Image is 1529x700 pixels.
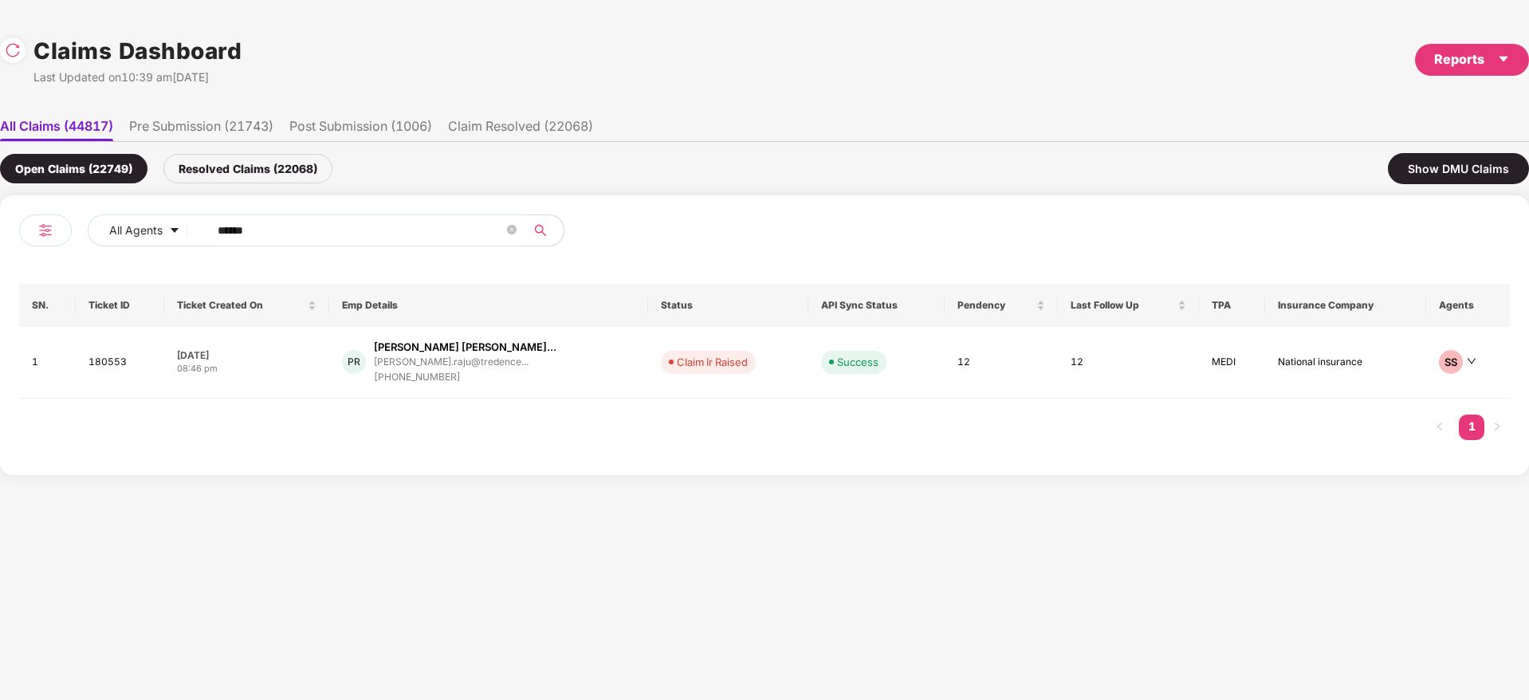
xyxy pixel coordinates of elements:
li: Pre Submission (21743) [129,118,273,141]
th: Insurance Company [1265,284,1426,327]
div: SS [1439,350,1463,374]
td: National insurance [1265,327,1426,399]
div: Last Updated on 10:39 am[DATE] [33,69,242,86]
td: 12 [945,327,1058,399]
th: Emp Details [329,284,649,327]
li: Claim Resolved (22068) [448,118,593,141]
div: [PERSON_NAME].raju@tredence... [374,356,529,367]
span: Last Follow Up [1071,299,1174,312]
div: Show DMU Claims [1388,153,1529,184]
td: 1 [19,327,76,399]
th: Agents [1426,284,1510,327]
button: right [1484,415,1510,440]
span: All Agents [109,222,163,239]
span: Pendency [957,299,1033,312]
li: Post Submission (1006) [289,118,432,141]
th: Status [648,284,808,327]
td: 12 [1058,327,1199,399]
th: Ticket Created On [164,284,328,327]
div: [DATE] [177,348,316,362]
div: [PERSON_NAME] [PERSON_NAME]... [374,340,556,355]
td: MEDI [1199,327,1265,399]
button: search [525,214,564,246]
span: close-circle [507,225,517,234]
th: Ticket ID [76,284,165,327]
td: 180553 [76,327,165,399]
div: Success [837,354,878,370]
div: Claim Ir Raised [677,354,748,370]
span: Ticket Created On [177,299,304,312]
li: Previous Page [1427,415,1452,440]
span: right [1492,422,1502,431]
div: Resolved Claims (22068) [163,154,332,183]
h1: Claims Dashboard [33,33,242,69]
th: SN. [19,284,76,327]
li: Next Page [1484,415,1510,440]
img: svg+xml;base64,PHN2ZyB4bWxucz0iaHR0cDovL3d3dy53My5vcmcvMjAwMC9zdmciIHdpZHRoPSIyNCIgaGVpZ2h0PSIyNC... [36,221,55,240]
th: API Sync Status [808,284,944,327]
button: left [1427,415,1452,440]
button: All Agentscaret-down [88,214,214,246]
div: Reports [1434,49,1510,69]
img: svg+xml;base64,PHN2ZyBpZD0iUmVsb2FkLTMyeDMyIiB4bWxucz0iaHR0cDovL3d3dy53My5vcmcvMjAwMC9zdmciIHdpZH... [5,42,21,58]
div: [PHONE_NUMBER] [374,370,556,385]
div: PR [342,350,366,374]
th: Pendency [945,284,1058,327]
div: 08:46 pm [177,362,316,376]
span: close-circle [507,223,517,238]
span: caret-down [169,225,180,238]
th: Last Follow Up [1058,284,1199,327]
span: down [1467,356,1476,366]
span: left [1435,422,1444,431]
span: search [525,224,556,237]
th: TPA [1199,284,1265,327]
li: 1 [1459,415,1484,440]
a: 1 [1459,415,1484,438]
span: caret-down [1497,53,1510,65]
